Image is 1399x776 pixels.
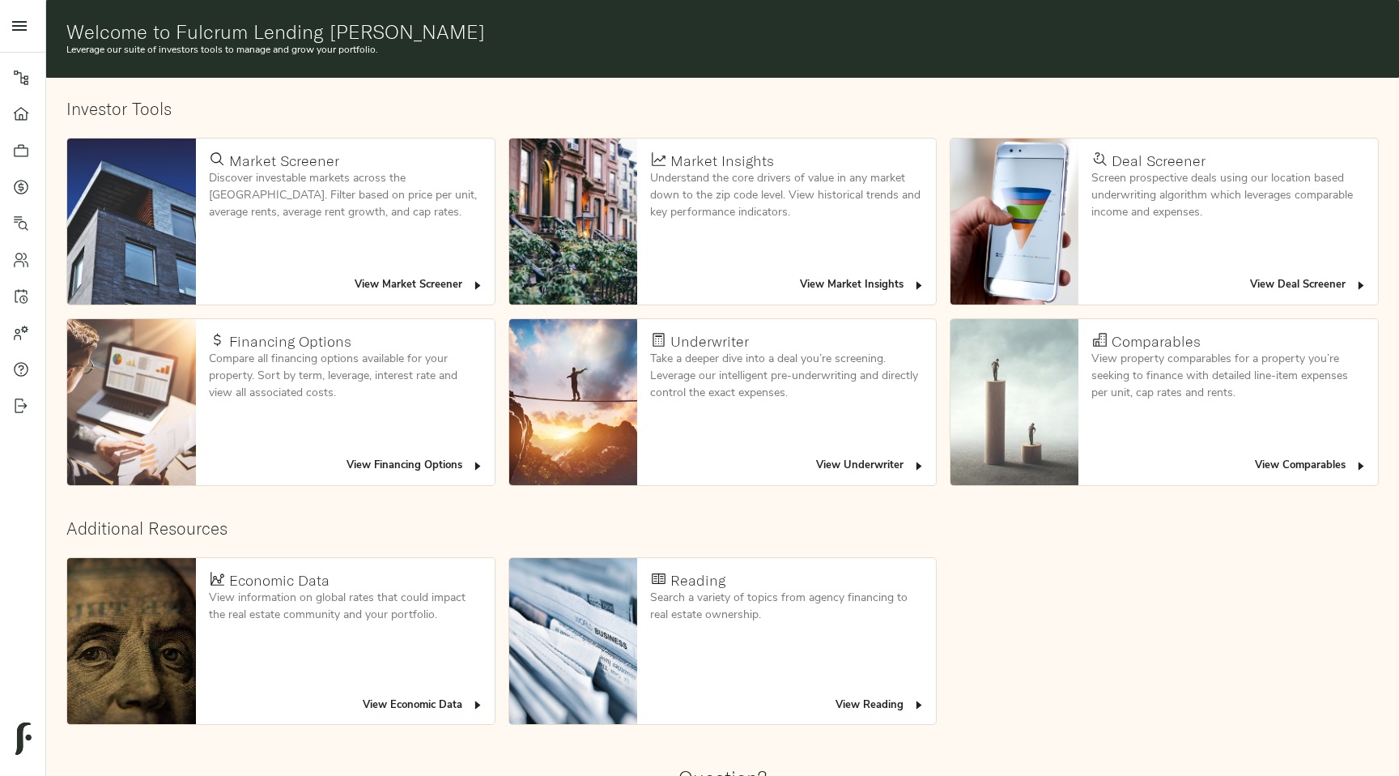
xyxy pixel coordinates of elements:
[670,333,749,351] h4: Underwriter
[67,139,195,305] img: Market Screener
[347,457,484,475] span: View Financing Options
[800,276,925,295] span: View Market Insights
[342,454,488,479] button: View Financing Options
[836,697,925,715] span: View Reading
[66,43,1379,58] p: Leverage our suite of investors tools to manage and grow your portfolio.
[950,139,1078,305] img: Deal Screener
[363,697,484,715] span: View Economic Data
[1255,457,1367,475] span: View Comparables
[66,20,1379,43] h1: Welcome to Fulcrum Lending [PERSON_NAME]
[355,276,484,295] span: View Market Screener
[1250,276,1367,295] span: View Deal Screener
[67,319,195,485] img: Financing Options
[66,518,1378,539] h2: Additional Resources
[816,457,925,475] span: View Underwriter
[1091,351,1364,402] p: View property comparables for a property you’re seeking to finance with detailed line-item expens...
[1251,454,1371,479] button: View Comparables
[650,590,923,624] p: Search a variety of topics from agency financing to real estate ownership.
[1091,170,1364,221] p: Screen prospective deals using our location based underwriting algorithm which leverages comparab...
[359,693,488,718] button: View Economic Data
[509,139,637,305] img: Market Insights
[15,723,32,755] img: logo
[1112,152,1206,170] h4: Deal Screener
[509,558,637,724] img: Reading
[950,319,1078,485] img: Comparables
[67,558,195,724] img: Economic Data
[670,572,725,590] h4: Reading
[812,454,929,479] button: View Underwriter
[209,590,482,624] p: View information on global rates that could impact the real estate community and your portfolio.
[229,152,339,170] h4: Market Screener
[796,273,929,298] button: View Market Insights
[1246,273,1371,298] button: View Deal Screener
[209,351,482,402] p: Compare all financing options available for your property. Sort by term, leverage, interest rate ...
[650,170,923,221] p: Understand the core drivers of value in any market down to the zip code level. View historical tr...
[509,319,637,485] img: Underwriter
[831,693,929,718] button: View Reading
[66,99,1378,119] h2: Investor Tools
[351,273,488,298] button: View Market Screener
[229,333,351,351] h4: Financing Options
[670,152,774,170] h4: Market Insights
[229,572,330,590] h4: Economic Data
[1112,333,1201,351] h4: Comparables
[209,170,482,221] p: Discover investable markets across the [GEOGRAPHIC_DATA]. Filter based on price per unit, average...
[650,351,923,402] p: Take a deeper dive into a deal you’re screening. Leverage our intelligent pre-underwriting and di...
